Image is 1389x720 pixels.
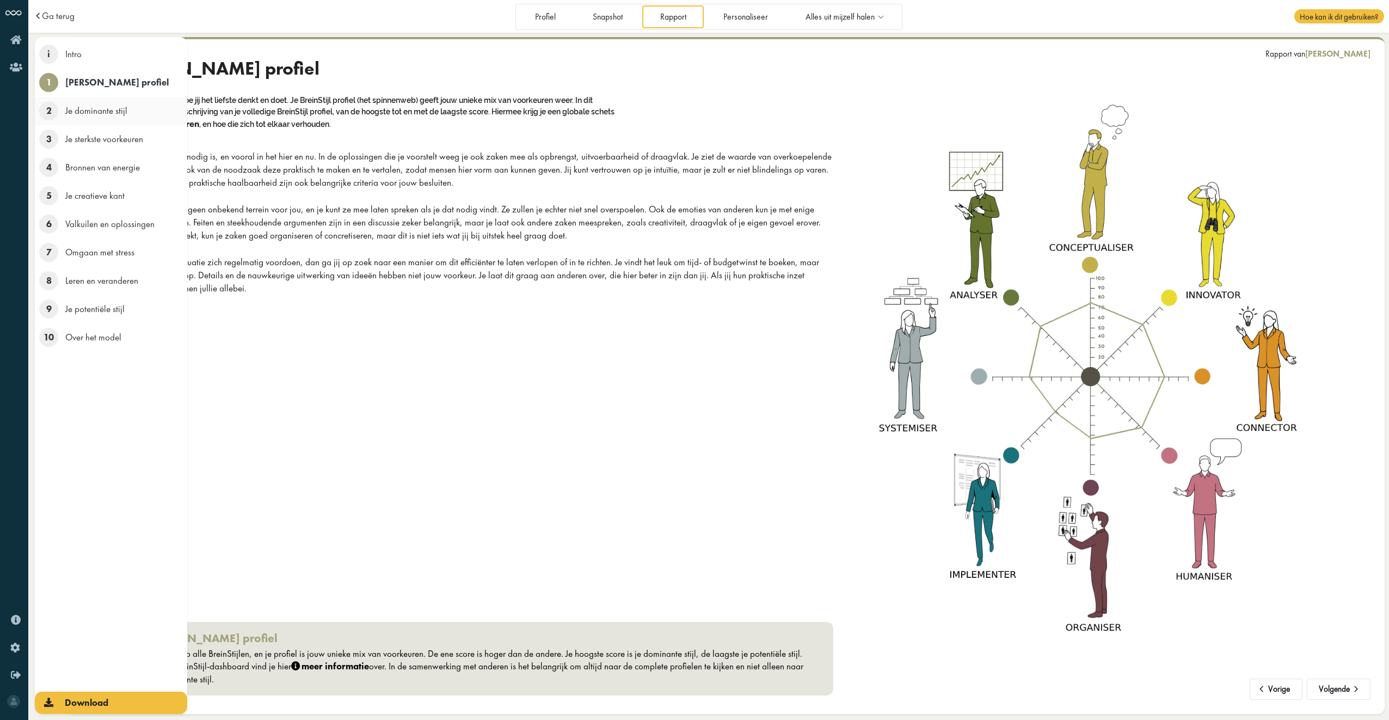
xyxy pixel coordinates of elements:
span: 10 [39,328,58,347]
span: Valkuilen en oplossingen [65,218,155,230]
span: Over het model [65,331,121,343]
div: Mocht een handeling of situatie zich regelmatig voordoen, dan ga jij op zoek naar een manier om d... [91,256,833,295]
span: 9 [39,300,58,319]
span: 3 [39,130,58,149]
div: Gevoelens en emoties zijn geen onbekend terrein voor jou, en je kunt ze mee laten spreken als je ... [91,203,833,242]
span: Je sterkste voorkeuren [65,133,143,145]
a: Profiel [517,5,573,28]
span: Je potentiële stijl [65,303,125,315]
span: Intro [65,48,82,60]
span: 2 [39,101,58,120]
span: 4 [39,158,58,177]
span: 1 [39,73,58,92]
span: Je dominante stijl [65,105,127,117]
img: 7e4b5133 [861,103,1322,650]
button: Volgende [1307,679,1370,700]
a: Download [35,692,187,714]
strong: meer informatie [291,660,369,672]
a: Rapport [642,5,704,28]
span: i [39,45,58,64]
span: Je creatieve kant [65,190,125,202]
h3: [PERSON_NAME] profiel [147,631,806,645]
span: 6 [39,215,58,234]
span: Leren en veranderen [65,274,138,286]
span: [PERSON_NAME] [1305,48,1370,59]
a: Personaliseer [706,5,786,28]
span: Hoe kan ik dit gebruiken? [1294,9,1384,23]
a: Alles uit mijzelf halen [788,5,900,28]
span: [PERSON_NAME] profiel [114,58,319,80]
div: Je kunt creatief zijn als het nodig is, en vooral in het hier en nu. In de oplossingen die je voo... [91,150,833,189]
a: Ga terug [42,11,75,21]
div: Rapport van [1265,48,1370,59]
a: Snapshot [575,5,641,28]
span: Alles uit mijzelf halen [806,13,875,22]
div: Je scoort op alle BreinStijlen, en je profiel is jouw unieke mix van voorkeuren. De ene score is ... [147,648,806,686]
span: Omgaan met stress [65,246,134,258]
div: BreinStijl@Work meet hoe jij het liefste denkt en doet. Je BreinStijl profiel (het spinnenweb) ge... [91,94,635,132]
span: Download [65,697,108,709]
span: [PERSON_NAME] profiel [65,76,169,88]
span: Bronnen van energie [65,161,140,173]
span: 5 [39,186,58,205]
span: 8 [39,271,58,290]
span: 7 [39,243,58,262]
button: Vorige [1250,679,1302,700]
